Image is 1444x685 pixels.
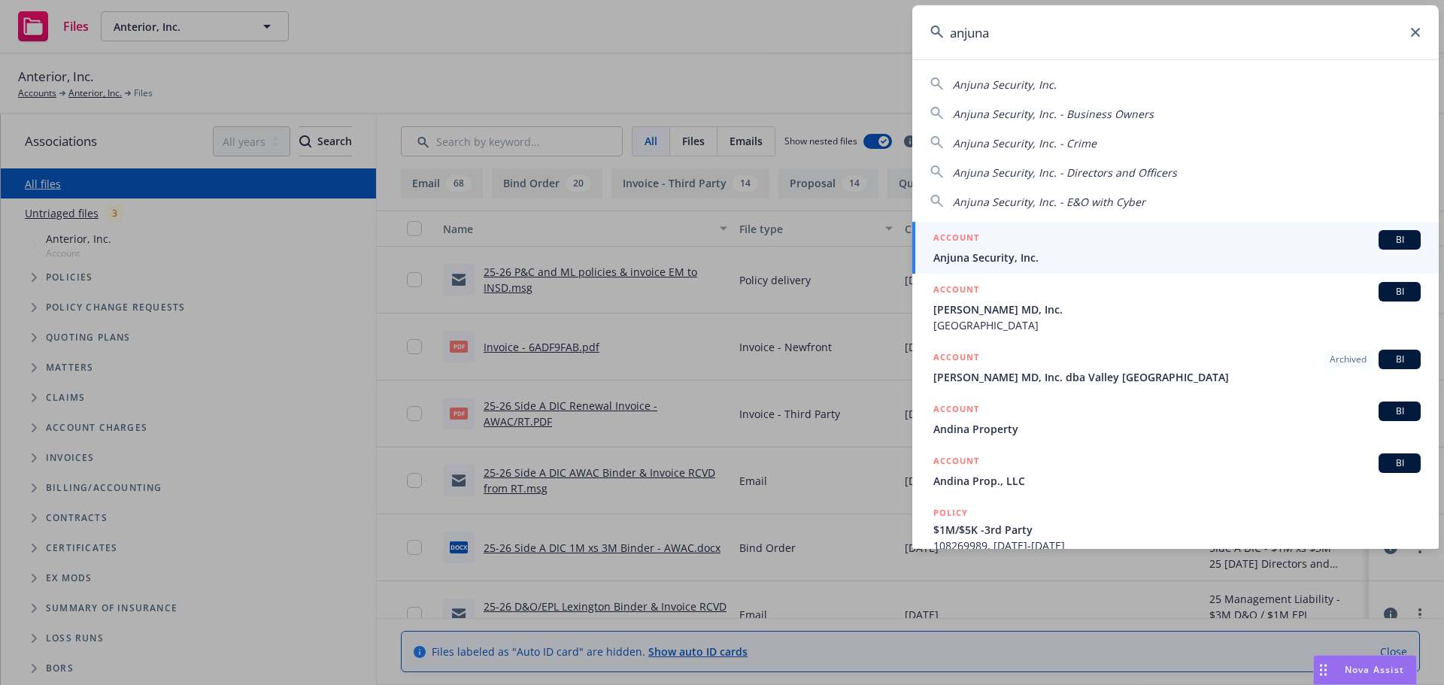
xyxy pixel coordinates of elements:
[953,165,1177,180] span: Anjuna Security, Inc. - Directors and Officers
[933,453,979,471] h5: ACCOUNT
[953,107,1154,121] span: Anjuna Security, Inc. - Business Owners
[1345,663,1404,676] span: Nova Assist
[1385,456,1415,470] span: BI
[1385,233,1415,247] span: BI
[933,505,968,520] h5: POLICY
[912,341,1439,393] a: ACCOUNTArchivedBI[PERSON_NAME] MD, Inc. dba Valley [GEOGRAPHIC_DATA]
[912,222,1439,274] a: ACCOUNTBIAnjuna Security, Inc.
[933,473,1421,489] span: Andina Prop., LLC
[933,421,1421,437] span: Andina Property
[933,402,979,420] h5: ACCOUNT
[1314,656,1333,684] div: Drag to move
[933,522,1421,538] span: $1M/$5K -3rd Party
[933,282,979,300] h5: ACCOUNT
[1385,405,1415,418] span: BI
[912,5,1439,59] input: Search...
[912,445,1439,497] a: ACCOUNTBIAndina Prop., LLC
[933,250,1421,265] span: Anjuna Security, Inc.
[912,497,1439,562] a: POLICY$1M/$5K -3rd Party108269989, [DATE]-[DATE]
[933,538,1421,553] span: 108269989, [DATE]-[DATE]
[1330,353,1367,366] span: Archived
[933,230,979,248] h5: ACCOUNT
[953,77,1057,92] span: Anjuna Security, Inc.
[1385,353,1415,366] span: BI
[933,317,1421,333] span: [GEOGRAPHIC_DATA]
[953,136,1097,150] span: Anjuna Security, Inc. - Crime
[1313,655,1417,685] button: Nova Assist
[953,195,1145,209] span: Anjuna Security, Inc. - E&O with Cyber
[933,302,1421,317] span: [PERSON_NAME] MD, Inc.
[933,369,1421,385] span: [PERSON_NAME] MD, Inc. dba Valley [GEOGRAPHIC_DATA]
[1385,285,1415,299] span: BI
[912,393,1439,445] a: ACCOUNTBIAndina Property
[933,350,979,368] h5: ACCOUNT
[912,274,1439,341] a: ACCOUNTBI[PERSON_NAME] MD, Inc.[GEOGRAPHIC_DATA]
